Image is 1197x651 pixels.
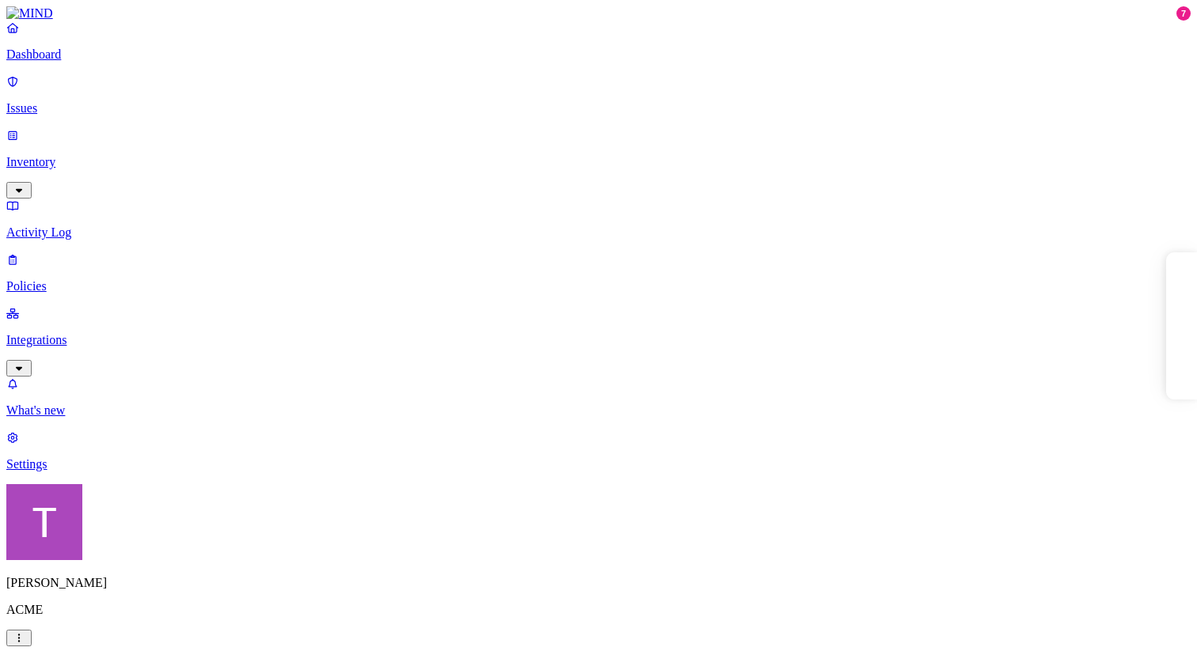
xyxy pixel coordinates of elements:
[6,74,1191,115] a: Issues
[6,484,82,560] img: Tzvi Shir-Vaknin
[6,333,1191,347] p: Integrations
[6,377,1191,418] a: What's new
[6,155,1191,169] p: Inventory
[6,306,1191,374] a: Integrations
[6,252,1191,293] a: Policies
[1176,6,1191,21] div: 7
[6,457,1191,471] p: Settings
[6,199,1191,240] a: Activity Log
[6,403,1191,418] p: What's new
[6,603,1191,617] p: ACME
[6,101,1191,115] p: Issues
[6,6,1191,21] a: MIND
[6,47,1191,62] p: Dashboard
[6,128,1191,196] a: Inventory
[6,6,53,21] img: MIND
[6,576,1191,590] p: [PERSON_NAME]
[6,225,1191,240] p: Activity Log
[6,21,1191,62] a: Dashboard
[6,279,1191,293] p: Policies
[6,430,1191,471] a: Settings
